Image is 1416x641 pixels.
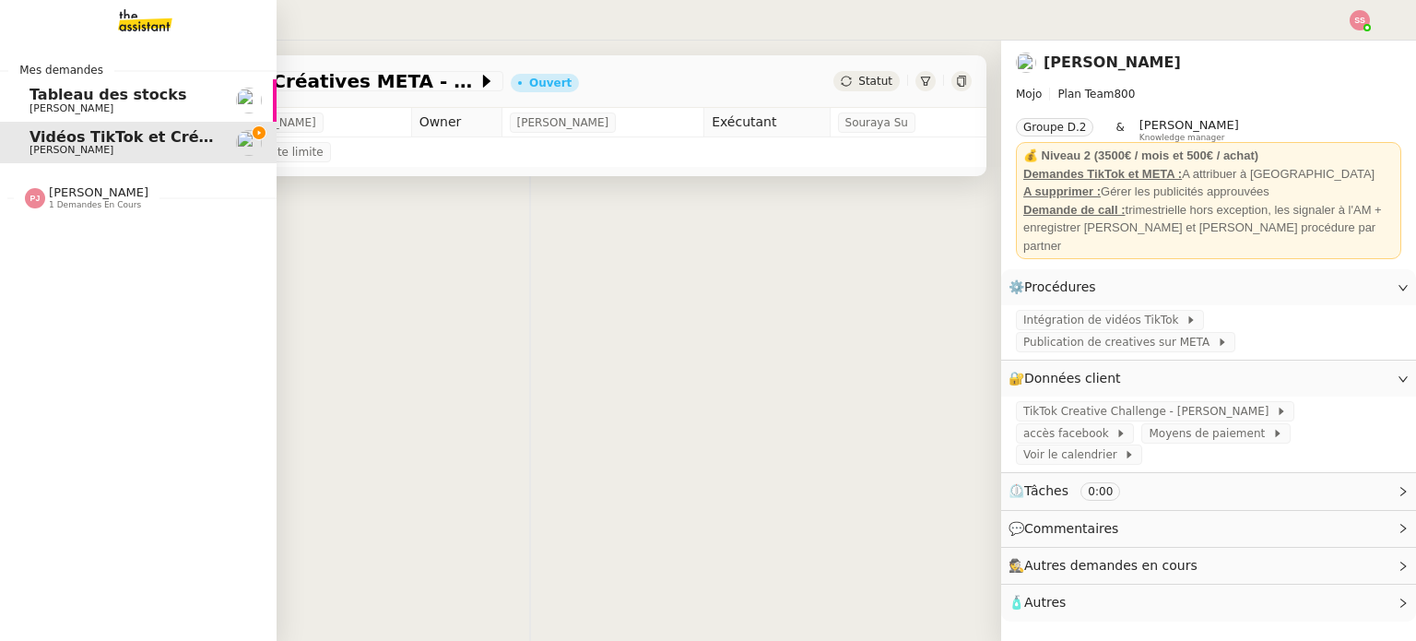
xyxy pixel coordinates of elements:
[1024,371,1121,386] span: Données client
[29,86,186,103] span: Tableau des stocks
[1016,118,1093,137] nz-tag: Groupe D.2
[1001,548,1416,584] div: 🕵️Autres demandes en cours
[1350,10,1370,30] img: svg
[1016,53,1036,73] img: users%2FCk7ZD5ubFNWivK6gJdIkoi2SB5d2%2Favatar%2F3f84dbb7-4157-4842-a987-fca65a8b7a9a
[1023,167,1182,181] u: Demandes TikTok et META :
[1009,595,1066,610] span: 🧴
[1023,165,1394,184] div: A attribuer à [GEOGRAPHIC_DATA]
[49,200,141,210] span: 1 demandes en cours
[1114,88,1135,101] span: 800
[1044,53,1181,71] a: [PERSON_NAME]
[517,113,609,132] span: [PERSON_NAME]
[25,188,45,208] img: svg
[1009,368,1128,389] span: 🔐
[1001,585,1416,621] div: 🧴Autres
[1001,511,1416,547] div: 💬Commentaires
[1009,521,1127,536] span: 💬
[1149,424,1271,443] span: Moyens de paiement
[1009,558,1206,573] span: 🕵️
[1139,118,1239,142] app-user-label: Knowledge manager
[1080,482,1120,501] nz-tag: 0:00
[1009,483,1136,498] span: ⏲️
[1023,183,1394,201] div: Gérer les publicités approuvées
[29,102,113,114] span: [PERSON_NAME]
[1024,279,1096,294] span: Procédures
[1009,277,1104,298] span: ⚙️
[1001,361,1416,397] div: 🔐Données client
[1139,118,1239,132] span: [PERSON_NAME]
[1023,402,1276,421] span: TikTok Creative Challenge - [PERSON_NAME]
[49,185,148,199] span: [PERSON_NAME]
[1023,445,1124,464] span: Voir le calendrier
[29,128,452,146] span: Vidéos TikTok et Créatives META - septembre 2025
[1023,203,1126,217] u: Demande de call :
[1016,88,1042,101] span: Mojo
[1023,333,1217,351] span: Publication de creatives sur META
[1057,88,1114,101] span: Plan Team
[236,88,262,113] img: users%2FAXgjBsdPtrYuxuZvIJjRexEdqnq2%2Favatar%2F1599931753966.jpeg
[1024,483,1068,498] span: Tâches
[1023,311,1186,329] span: Intégration de vidéos TikTok
[29,144,113,156] span: [PERSON_NAME]
[96,72,478,90] span: Vidéos TikTok et Créatives META - septembre 2025
[529,77,572,89] div: Ouvert
[236,130,262,156] img: users%2FCk7ZD5ubFNWivK6gJdIkoi2SB5d2%2Favatar%2F3f84dbb7-4157-4842-a987-fca65a8b7a9a
[8,61,114,79] span: Mes demandes
[1023,148,1258,162] strong: 💰 Niveau 2 (3500€ / mois et 500€ / achat)
[845,113,908,132] span: Souraya Su
[1023,201,1394,255] div: trimestrielle hors exception, les signaler à l'AM + enregistrer [PERSON_NAME] et [PERSON_NAME] pr...
[1001,269,1416,305] div: ⚙️Procédures
[1024,595,1066,610] span: Autres
[1024,521,1118,536] span: Commentaires
[704,108,830,137] td: Exécutant
[1115,118,1124,142] span: &
[1023,184,1101,198] u: A supprimer :
[1024,558,1198,573] span: Autres demandes en cours
[1001,473,1416,509] div: ⏲️Tâches 0:00
[1023,424,1115,443] span: accès facebook
[411,108,501,137] td: Owner
[1139,133,1225,143] span: Knowledge manager
[858,75,892,88] span: Statut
